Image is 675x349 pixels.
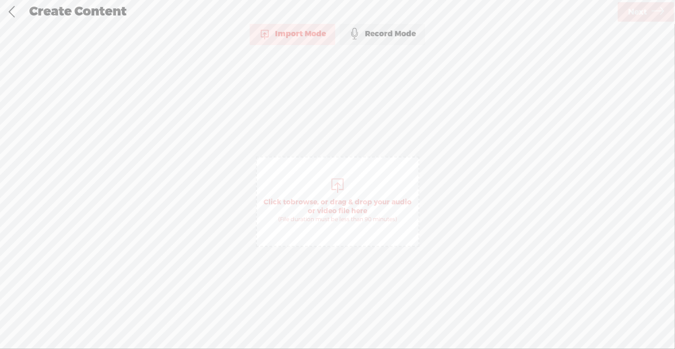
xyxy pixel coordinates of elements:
[23,0,617,23] div: Create Content
[340,23,425,45] div: Record Mode
[628,1,647,23] span: Next
[291,198,317,207] span: browse
[257,193,419,227] span: Click to , or drag & drop your audio or video file here
[250,23,335,45] div: Import Mode
[261,216,414,223] div: (File duration must be less than 90 minutes)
